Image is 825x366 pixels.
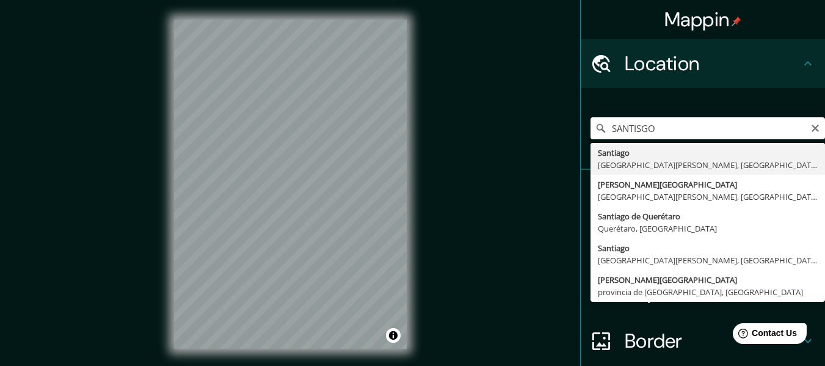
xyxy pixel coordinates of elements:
button: Toggle attribution [386,328,401,343]
div: [GEOGRAPHIC_DATA][PERSON_NAME], [GEOGRAPHIC_DATA] [598,191,818,203]
div: [GEOGRAPHIC_DATA][PERSON_NAME], [GEOGRAPHIC_DATA] [598,159,818,171]
div: [PERSON_NAME][GEOGRAPHIC_DATA] [598,274,818,286]
div: Border [581,317,825,365]
div: Location [581,39,825,88]
div: Santiago [598,147,818,159]
input: Pick your city or area [591,117,825,139]
canvas: Map [174,20,407,349]
img: pin-icon.png [732,16,741,26]
div: provincia de [GEOGRAPHIC_DATA], [GEOGRAPHIC_DATA] [598,286,818,298]
h4: Layout [625,280,801,304]
iframe: Help widget launcher [716,318,812,353]
h4: Mappin [664,7,742,32]
h4: Location [625,51,801,76]
div: [GEOGRAPHIC_DATA][PERSON_NAME], [GEOGRAPHIC_DATA] [598,254,818,266]
button: Clear [810,122,820,133]
div: Style [581,219,825,268]
h4: Border [625,329,801,353]
div: [PERSON_NAME][GEOGRAPHIC_DATA] [598,178,818,191]
div: Layout [581,268,825,317]
div: Santiago [598,242,818,254]
div: Querétaro, [GEOGRAPHIC_DATA] [598,222,818,235]
div: Santiago de Querétaro [598,210,818,222]
div: Pins [581,170,825,219]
